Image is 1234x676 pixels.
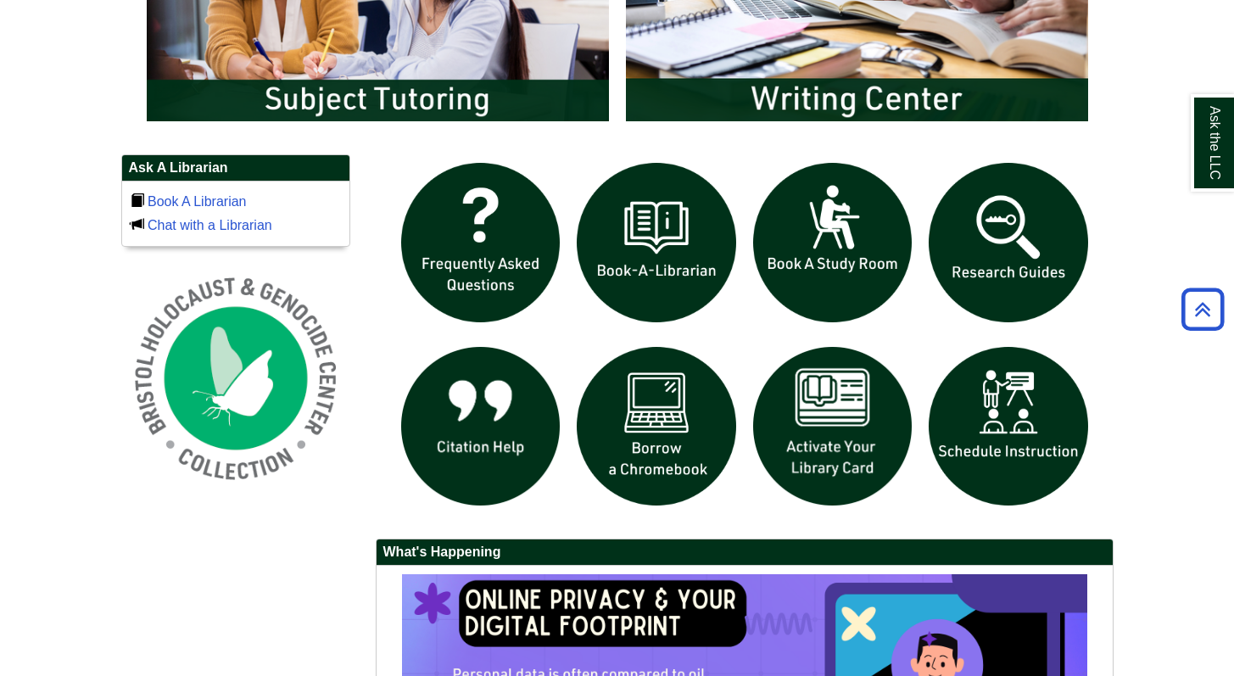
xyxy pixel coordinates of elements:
[745,338,921,515] img: activate Library Card icon links to form to activate student ID into library card
[393,154,1097,522] div: slideshow
[393,154,569,331] img: frequently asked questions
[393,338,569,515] img: citation help icon links to citation help guide page
[920,154,1097,331] img: Research Guides icon links to research guides web page
[745,154,921,331] img: book a study room icon links to book a study room web page
[377,539,1113,566] h2: What's Happening
[122,155,349,182] h2: Ask A Librarian
[568,154,745,331] img: Book a Librarian icon links to book a librarian web page
[1175,298,1230,321] a: Back to Top
[568,338,745,515] img: Borrow a chromebook icon links to the borrow a chromebook web page
[148,194,247,209] a: Book A Librarian
[148,218,272,232] a: Chat with a Librarian
[121,264,350,493] img: Holocaust and Genocide Collection
[920,338,1097,515] img: For faculty. Schedule Library Instruction icon links to form.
